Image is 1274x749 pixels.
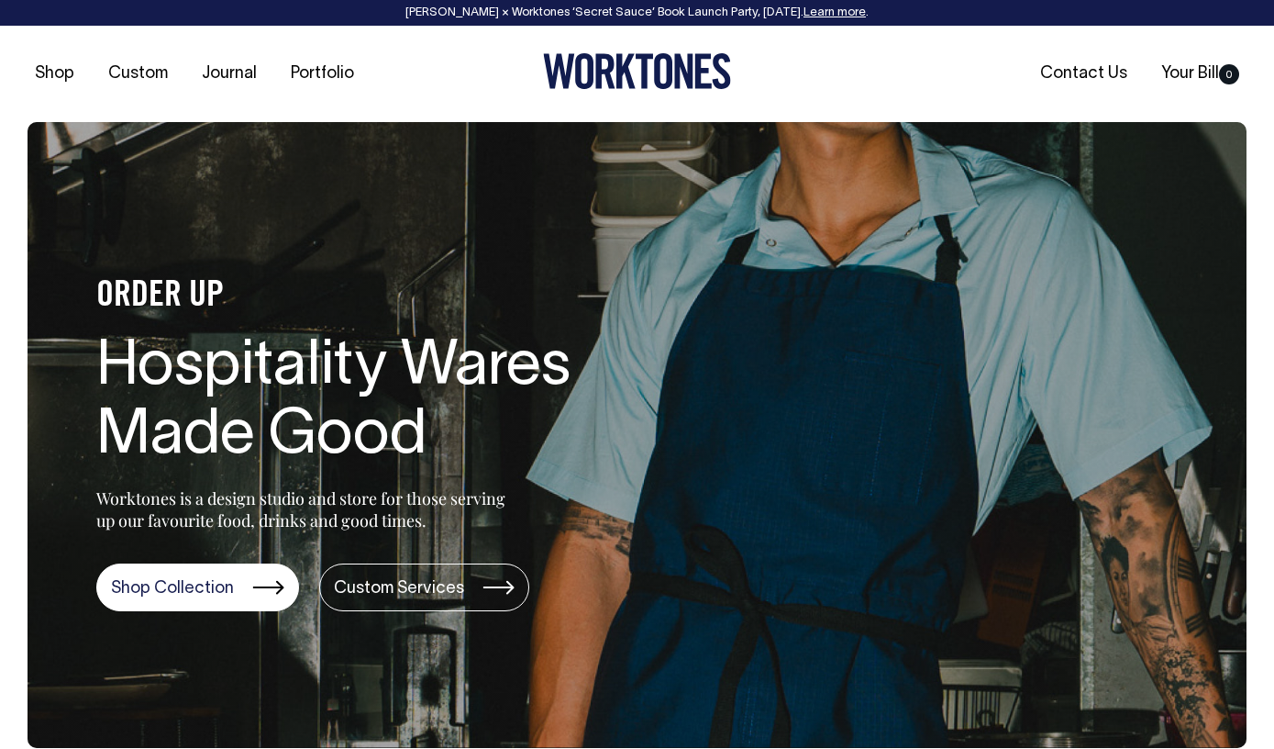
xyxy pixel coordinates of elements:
p: Worktones is a design studio and store for those serving up our favourite food, drinks and good t... [96,487,514,531]
a: Learn more [803,7,866,18]
a: Journal [194,59,264,89]
h4: ORDER UP [96,277,683,316]
a: Your Bill0 [1154,59,1246,89]
div: [PERSON_NAME] × Worktones ‘Secret Sauce’ Book Launch Party, [DATE]. . [18,6,1256,19]
h1: Hospitality Wares Made Good [96,334,683,472]
a: Portfolio [283,59,361,89]
a: Shop Collection [96,564,299,611]
a: Custom [101,59,175,89]
a: Contact Us [1033,59,1135,89]
span: 0 [1219,64,1239,84]
a: Custom Services [319,564,529,611]
a: Shop [28,59,82,89]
